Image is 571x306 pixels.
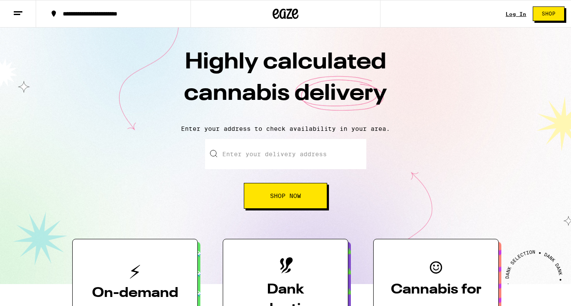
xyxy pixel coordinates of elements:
[516,280,562,302] iframe: Opens a widget where you can find more information
[533,6,565,21] button: Shop
[205,139,366,169] input: Enter your delivery address
[270,193,301,199] span: Shop Now
[244,183,327,209] button: Shop Now
[9,125,562,132] p: Enter your address to check availability in your area.
[542,11,556,16] span: Shop
[506,11,526,17] div: Log In
[135,47,436,118] h1: Highly calculated cannabis delivery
